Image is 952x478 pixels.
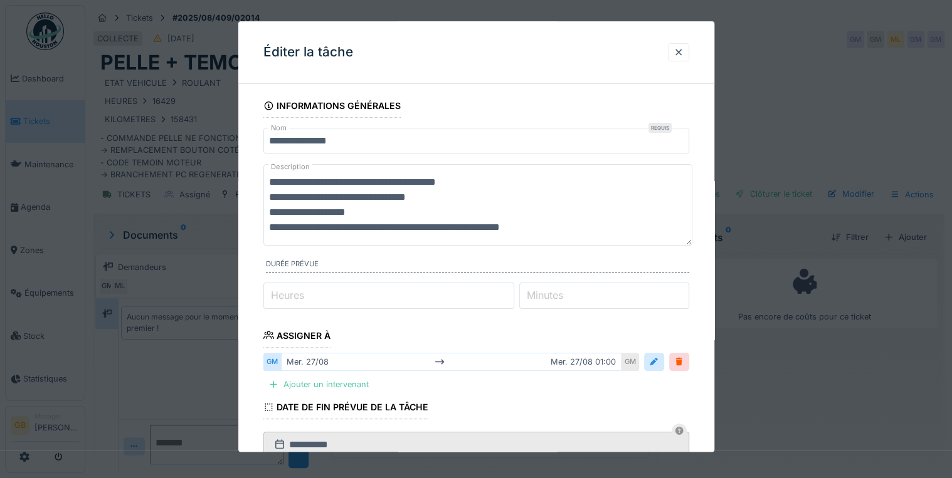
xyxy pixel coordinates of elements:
[263,326,331,348] div: Assigner à
[266,259,689,273] label: Durée prévue
[263,376,374,393] div: Ajouter un intervenant
[281,353,621,371] div: mer. 27/08 mer. 27/08 01:00
[621,353,639,371] div: GM
[268,123,289,133] label: Nom
[263,44,353,60] h3: Éditer la tâche
[648,123,672,133] div: Requis
[263,96,401,118] div: Informations générales
[268,159,312,175] label: Description
[524,288,566,303] label: Minutes
[263,353,281,371] div: GM
[263,398,429,420] div: Date de fin prévue de la tâche
[268,288,307,303] label: Heures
